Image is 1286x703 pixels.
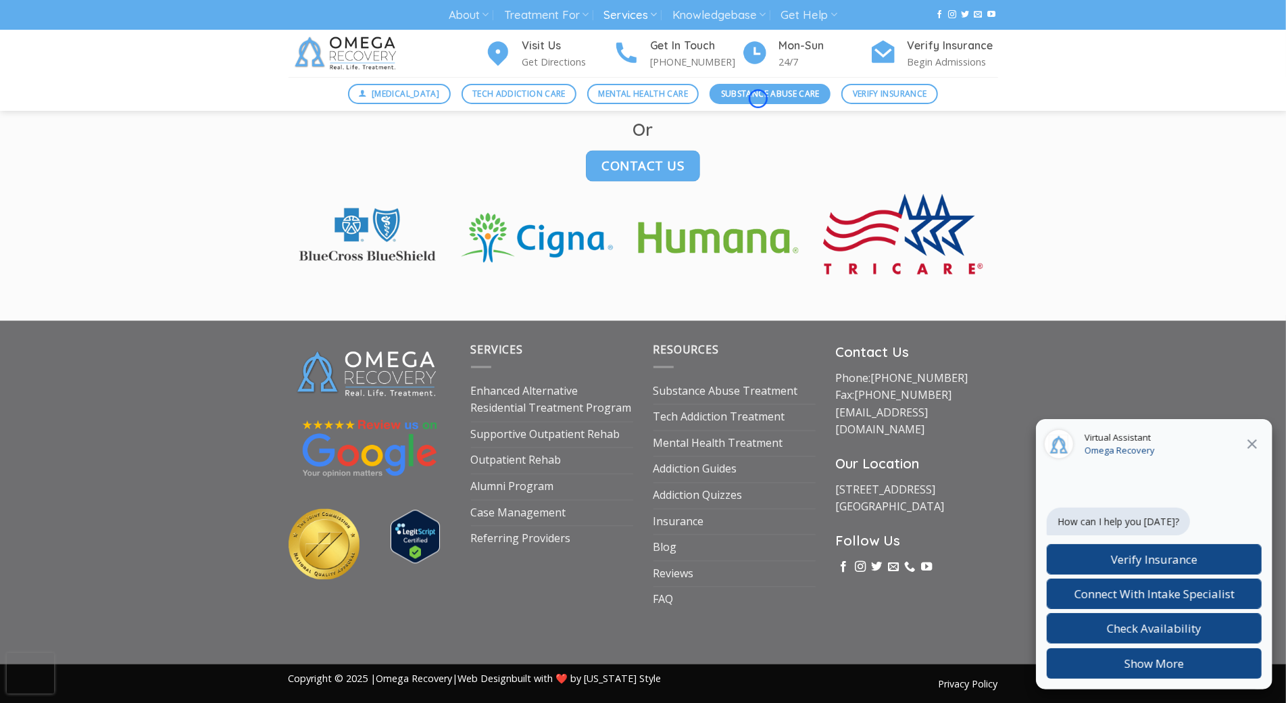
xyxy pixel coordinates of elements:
h4: Get In Touch [651,37,741,55]
img: Verify Approval for www.omegarecovery.org [391,510,440,564]
span: Contact Us [601,156,685,176]
a: Omega Recovery [376,673,453,685]
a: Tech Addiction Treatment [653,405,785,431]
span: Verify Insurance [853,87,927,100]
a: Supportive Outpatient Rehab [471,422,620,448]
a: Get Help [781,3,837,28]
h4: Mon-Sun [779,37,870,55]
p: 24/7 [779,54,870,70]
h4: Visit Us [522,37,613,55]
a: Follow on YouTube [921,562,932,574]
p: Get Directions [522,54,613,70]
a: Blog [653,535,677,561]
h2: Or [289,119,998,141]
a: [STREET_ADDRESS][GEOGRAPHIC_DATA] [836,483,945,515]
span: Copyright © 2025 | | built with ❤️ by [US_STATE] Style [289,673,662,685]
a: Follow on Facebook [839,562,849,574]
span: Mental Health Care [599,87,688,100]
a: Get In Touch [PHONE_NUMBER] [613,37,741,70]
p: Phone: Fax: [836,370,998,439]
a: Referring Providers [471,527,571,552]
a: Case Management [471,501,566,527]
a: Addiction Quizzes [653,483,743,509]
a: Web Design [458,673,512,685]
span: Resources [653,343,719,358]
a: Privacy Policy [939,678,998,691]
a: Tech Addiction Care [462,84,577,104]
a: Follow on Twitter [962,10,970,20]
a: Reviews [653,562,694,587]
strong: Contact Us [836,344,910,361]
a: Call us [904,562,915,574]
a: Contact Us [586,151,700,182]
a: Insurance [653,510,704,535]
a: FAQ [653,587,674,613]
a: Follow on Instagram [855,562,866,574]
a: Addiction Guides [653,457,737,483]
h4: Verify Insurance [908,37,998,55]
a: Outpatient Rehab [471,448,562,474]
a: Follow on Twitter [872,562,883,574]
a: Mental Health Treatment [653,431,783,457]
a: [PHONE_NUMBER] [871,371,968,386]
img: Omega Recovery [289,30,407,77]
a: Enhanced Alternative Residential Treatment Program [471,379,633,422]
a: Follow on Instagram [948,10,956,20]
a: Verify Insurance [841,84,938,104]
a: [PHONE_NUMBER] [855,388,952,403]
span: Substance Abuse Care [721,87,820,100]
iframe: reCAPTCHA [7,653,54,694]
span: [MEDICAL_DATA] [372,87,439,100]
a: Substance Abuse Treatment [653,379,798,405]
p: Begin Admissions [908,54,998,70]
a: Send us an email [974,10,983,20]
a: Alumni Program [471,475,554,500]
p: [PHONE_NUMBER] [651,54,741,70]
a: Follow on Facebook [935,10,943,20]
a: Substance Abuse Care [710,84,831,104]
a: Mental Health Care [587,84,699,104]
a: [MEDICAL_DATA] [348,84,451,104]
span: Tech Addiction Care [472,87,566,100]
a: Verify Insurance Begin Admissions [870,37,998,70]
a: Verify LegitScript Approval for www.omegarecovery.org [391,529,440,543]
span: Services [471,343,523,358]
a: Services [603,3,657,28]
a: [EMAIL_ADDRESS][DOMAIN_NAME] [836,406,929,438]
a: Follow on YouTube [987,10,995,20]
a: Visit Us Get Directions [485,37,613,70]
h3: Follow Us [836,531,998,552]
a: Knowledgebase [672,3,766,28]
a: About [449,3,489,28]
a: Treatment For [504,3,589,28]
a: Send us an email [888,562,899,574]
h3: Our Location [836,454,998,475]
